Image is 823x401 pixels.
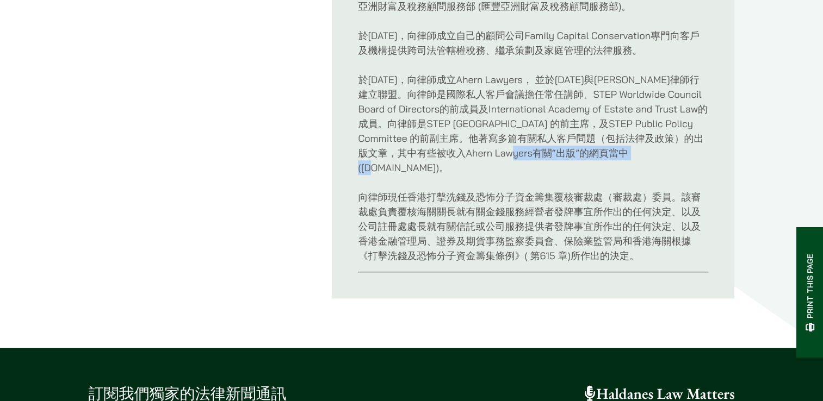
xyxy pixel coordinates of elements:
p: 向律師現任香港打擊洗錢及恐怖分子資金籌集覆核審裁處（審裁處）委員。該審裁處負責覆核海關關長就有關金錢服務經營者發牌事宜所作出的任何決定、以及公司註冊處處長就有關信託或公司服務提供者發牌事宜所作出... [358,190,708,263]
p: 於[DATE]，向律師成立自己的顧問公司Family Capital Conservation專門向客戶及機構提供跨司法管轄權稅務、繼承策劃及家庭管理的法律服務。 [358,28,708,58]
p: 於[DATE]，向律師成立Ahern Lawyers， 並於[DATE]與[PERSON_NAME]律師行建立聯盟。向律師是國際私人客戶會議擔任常任講師、STEP Worldwide Counc... [358,72,708,175]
